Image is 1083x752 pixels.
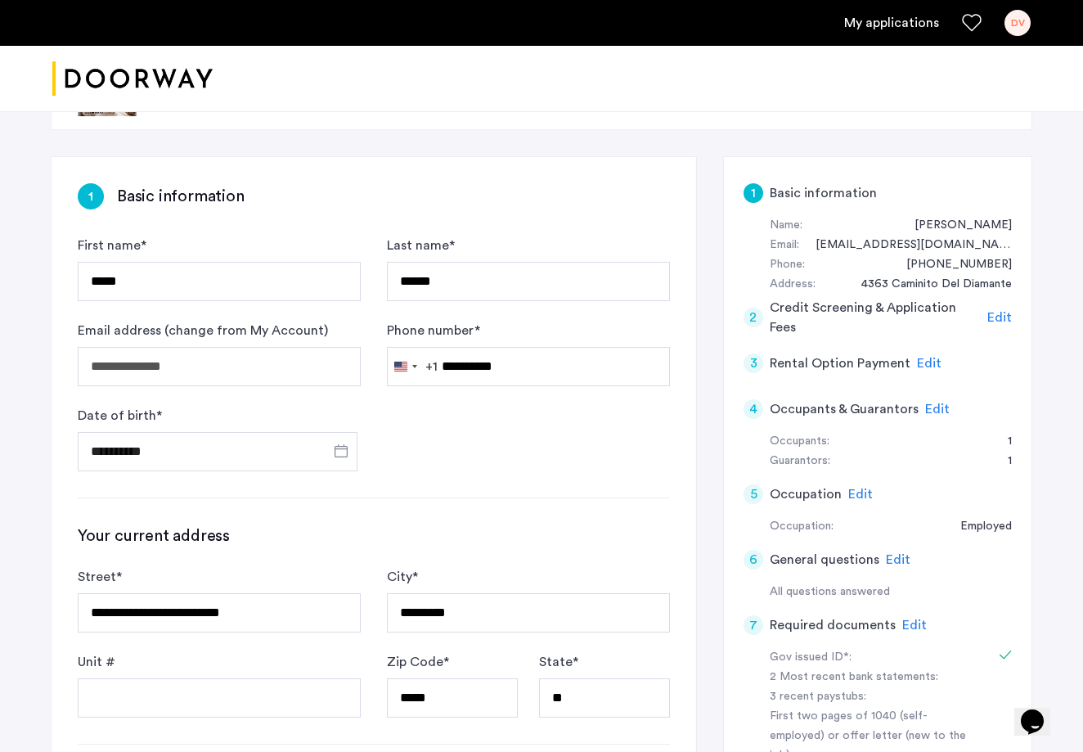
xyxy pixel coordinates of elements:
h5: General questions [770,550,879,570]
label: State * [539,652,578,672]
label: Unit # [78,652,115,672]
button: Selected country [388,348,438,385]
label: Street * [78,567,122,587]
label: Date of birth * [78,406,162,426]
h5: Rental Option Payment [770,353,910,373]
div: 4 [744,399,763,419]
div: Employed [944,517,1012,537]
h5: Occupants & Guarantors [770,399,919,419]
div: 3 recent paystubs: [770,687,976,707]
div: 2 Most recent bank statements: [770,668,976,687]
div: 6 [744,550,763,570]
span: Edit [848,488,873,501]
span: Edit [925,403,950,416]
h5: Credit Screening & Application Fees [770,298,982,337]
div: Guarantors: [770,452,830,471]
div: Address: [770,275,816,295]
a: My application [844,13,939,33]
div: +18475075816 [890,255,1012,275]
span: Edit [917,357,941,370]
div: David Vishny [898,216,1012,236]
button: Open calendar [331,441,351,461]
span: Edit [987,311,1012,324]
div: 5 [744,484,763,504]
div: 1 [744,183,763,203]
div: 1 [991,452,1012,471]
h5: Basic information [770,183,877,203]
label: Last name * [387,236,455,255]
div: DV [1004,10,1031,36]
div: 1 [78,183,104,209]
div: Phone: [770,255,805,275]
div: 4363 Caminito Del Diamante [845,275,1012,295]
label: City * [387,567,418,587]
div: 7 [744,615,763,635]
div: Occupants: [770,432,829,452]
div: Email: [770,236,799,255]
img: logo [52,48,213,110]
a: Cazamio logo [52,48,213,110]
div: 3 [744,353,763,373]
h5: Occupation [770,484,842,504]
div: dv2552@nyu.edu [799,236,1012,255]
label: Email address (change from My Account) [78,321,328,340]
div: Name: [770,216,802,236]
div: Occupation: [770,517,834,537]
label: First name * [78,236,146,255]
h3: Your current address [78,525,670,547]
div: Gov issued ID*: [770,648,976,668]
div: 2 [744,308,763,327]
div: +1 [425,357,438,376]
label: Zip Code * [387,652,449,672]
label: Phone number * [387,321,480,340]
span: Edit [886,553,910,566]
div: All questions answered [770,583,1012,602]
span: Edit [902,619,927,632]
div: 1 [991,432,1012,452]
iframe: chat widget [1014,687,1067,736]
a: Favorites [962,13,982,33]
h3: Basic information [117,185,245,208]
h5: Required documents [770,615,896,635]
